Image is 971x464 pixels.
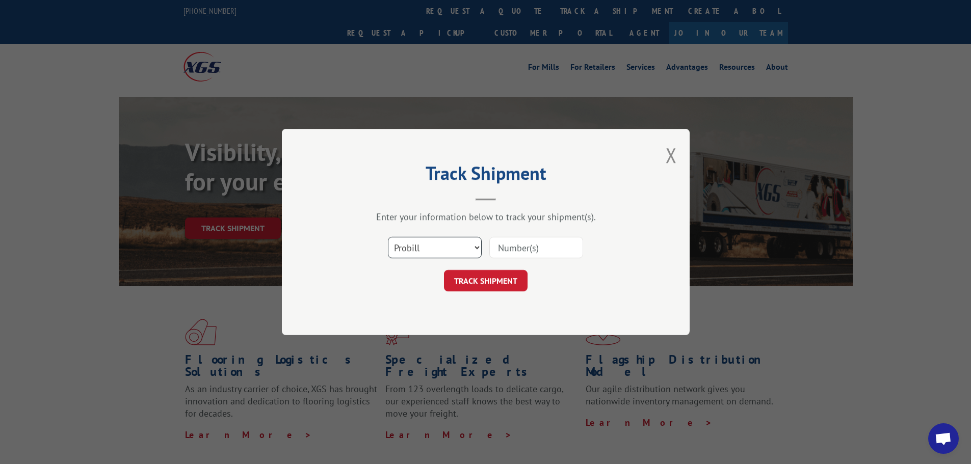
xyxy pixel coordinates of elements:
button: TRACK SHIPMENT [444,270,528,291]
button: Close modal [666,142,677,169]
h2: Track Shipment [333,166,639,185]
input: Number(s) [489,237,583,258]
div: Open chat [928,423,959,454]
div: Enter your information below to track your shipment(s). [333,211,639,223]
